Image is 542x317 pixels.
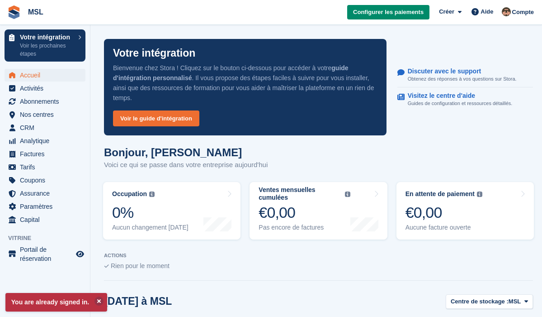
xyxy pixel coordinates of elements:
[113,63,377,103] p: Bienvenue chez Stora ! Cliquez sur le bouton ci-dessous pour accéder à votre . Il vous propose de...
[104,160,268,170] p: Voici ce qui se passe dans votre entreprise aujourd'hui
[5,108,85,121] a: menu
[20,69,74,82] span: Accueil
[20,82,74,95] span: Activités
[112,190,147,198] div: Occupation
[397,87,533,112] a: Visitez le centre d'aide Guides de configuration et ressources détaillés.
[5,293,107,312] p: You are already signed in.
[20,245,74,263] span: Portail de réservation
[113,48,195,58] p: Votre intégration
[250,182,387,240] a: Ventes mensuelles cumulées €0,00 Pas encore de factures
[408,75,517,83] p: Obtenez des réponses à vos questions sur Stora.
[20,174,74,187] span: Coupons
[5,69,85,82] a: menu
[509,297,521,306] span: MSL
[20,95,74,108] span: Abonnements
[5,134,85,147] a: menu
[20,213,74,226] span: Capital
[259,203,350,222] div: €0,00
[405,224,482,231] div: Aucune facture ouverte
[103,182,240,240] a: Occupation 0% Aucun changement [DATE]
[405,190,475,198] div: En attente de paiement
[112,224,189,231] div: Aucun changement [DATE]
[347,5,429,20] a: Configurer les paiements
[5,174,85,187] a: menu
[408,100,513,107] p: Guides de configuration et ressources détaillés.
[408,92,505,100] p: Visitez le centre d'aide
[5,95,85,108] a: menu
[20,42,74,58] p: Voir les prochaines étapes
[5,213,85,226] a: menu
[20,148,74,160] span: Factures
[20,34,74,40] p: Votre intégration
[5,82,85,95] a: menu
[104,295,172,307] h2: [DATE] à MSL
[353,8,424,17] span: Configurer les paiements
[477,192,482,197] img: icon-info-grey-7440780725fd019a000dd9b08b2336e03edf1995a4989e88bcd33f0948082b44.svg
[5,245,85,263] a: menu
[259,186,343,202] div: Ventes mensuelles cumulées
[396,182,534,240] a: En attente de paiement €0,00 Aucune facture ouverte
[481,7,493,16] span: Aide
[149,192,155,197] img: icon-info-grey-7440780725fd019a000dd9b08b2336e03edf1995a4989e88bcd33f0948082b44.svg
[112,203,189,222] div: 0%
[446,294,533,309] button: Centre de stockage : MSL
[5,187,85,200] a: menu
[5,29,85,62] a: Votre intégration Voir les prochaines étapes
[104,264,109,268] img: blank_slate_check_icon-ba018cac091ee9be17c0a81a6c232d5eb81de652e7a59be601be346b1b6ddf79.svg
[439,7,454,16] span: Créer
[20,200,74,213] span: Paramètres
[20,121,74,134] span: CRM
[512,8,534,17] span: Compte
[345,192,350,197] img: icon-info-grey-7440780725fd019a000dd9b08b2336e03edf1995a4989e88bcd33f0948082b44.svg
[502,7,511,16] img: Kévin CHAUVET
[75,249,85,259] a: Boutique d'aperçu
[408,67,509,75] p: Discuter avec le support
[7,5,21,19] img: stora-icon-8386f47178a22dfd0bd8f6a31ec36ba5ce8667c1dd55bd0f319d3a0aa187defe.svg
[113,64,349,82] strong: guide d'intégration personnalisé
[20,108,74,121] span: Nos centres
[5,200,85,213] a: menu
[111,262,170,269] span: Rien pour le moment
[259,224,350,231] div: Pas encore de factures
[20,134,74,147] span: Analytique
[5,161,85,173] a: menu
[5,121,85,134] a: menu
[113,110,199,126] a: Voir le guide d'intégration
[451,297,509,306] span: Centre de stockage :
[5,148,85,160] a: menu
[104,253,533,259] p: ACTIONS
[397,63,533,88] a: Discuter avec le support Obtenez des réponses à vos questions sur Stora.
[104,146,268,158] h1: Bonjour, [PERSON_NAME]
[24,5,47,19] a: MSL
[20,161,74,173] span: Tarifs
[20,187,74,200] span: Assurance
[8,234,90,243] span: Vitrine
[405,203,482,222] div: €0,00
